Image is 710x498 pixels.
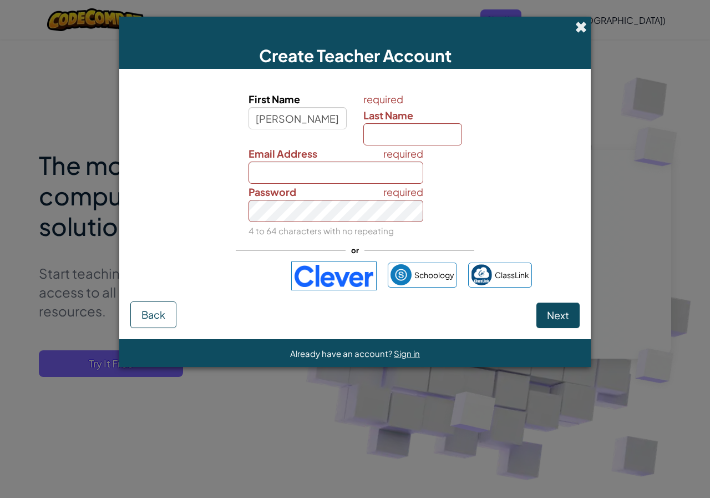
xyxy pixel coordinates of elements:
[495,267,529,283] span: ClassLink
[248,147,317,160] span: Email Address
[547,309,569,321] span: Next
[390,264,412,285] img: schoology.png
[363,109,413,122] span: Last Name
[363,91,462,107] span: required
[471,264,492,285] img: classlink-logo-small.png
[173,264,286,288] iframe: Sign in with Google Button
[291,261,377,290] img: clever-logo-blue.png
[248,93,300,105] span: First Name
[259,45,452,66] span: Create Teacher Account
[141,308,165,321] span: Back
[383,145,423,162] span: required
[536,303,580,328] button: Next
[394,348,420,359] a: Sign in
[414,267,454,283] span: Schoology
[346,242,364,258] span: or
[290,348,394,359] span: Already have an account?
[248,225,394,236] small: 4 to 64 characters with no repeating
[130,301,176,328] button: Back
[248,185,296,198] span: Password
[383,184,423,200] span: required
